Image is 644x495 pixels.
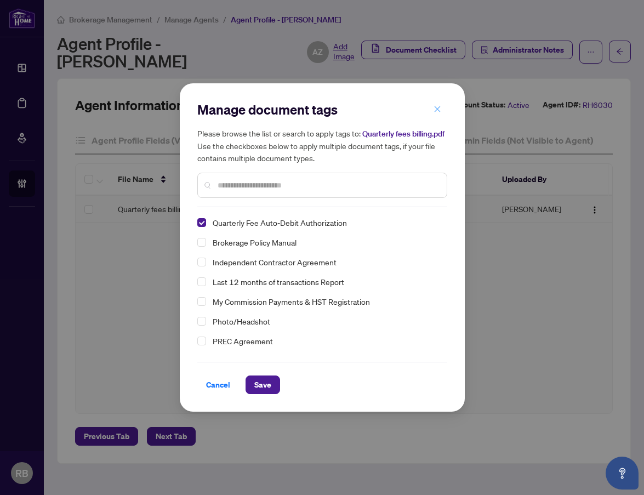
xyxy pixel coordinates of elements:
span: Last 12 months of transactions Report [213,275,344,288]
span: My Commission Payments & HST Registration [213,295,370,308]
span: PREC Agreement [213,334,273,348]
span: PREC Agreement [208,334,441,348]
span: Select Quarterly Fee Auto-Debit Authorization [197,218,206,227]
span: Select Last 12 months of transactions Report [197,277,206,286]
h2: Manage document tags [197,101,447,118]
button: Cancel [197,375,239,394]
span: Select PREC Agreement [197,337,206,345]
span: Quarterly Fee Auto-Debit Authorization [213,216,347,229]
span: Cancel [206,376,230,394]
span: Last 12 months of transactions Report [208,275,441,288]
span: Photo/Headshot [213,315,270,328]
span: My Commission Payments & HST Registration [208,295,441,308]
h5: Please browse the list or search to apply tags to: Use the checkboxes below to apply multiple doc... [197,127,447,164]
button: Save [246,375,280,394]
span: Select Independent Contractor Agreement [197,258,206,266]
span: Save [254,376,271,394]
span: Brokerage Policy Manual [208,236,441,249]
span: Independent Contractor Agreement [213,255,337,269]
span: Photo/Headshot [208,315,441,328]
span: Brokerage Policy Manual [213,236,297,249]
span: Select My Commission Payments & HST Registration [197,297,206,306]
span: Select Brokerage Policy Manual [197,238,206,247]
span: Quarterly fees billing.pdf [362,129,444,139]
button: Open asap [606,457,639,490]
span: Independent Contractor Agreement [208,255,441,269]
span: close [434,105,441,113]
span: Quarterly Fee Auto-Debit Authorization [208,216,441,229]
span: Select Photo/Headshot [197,317,206,326]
